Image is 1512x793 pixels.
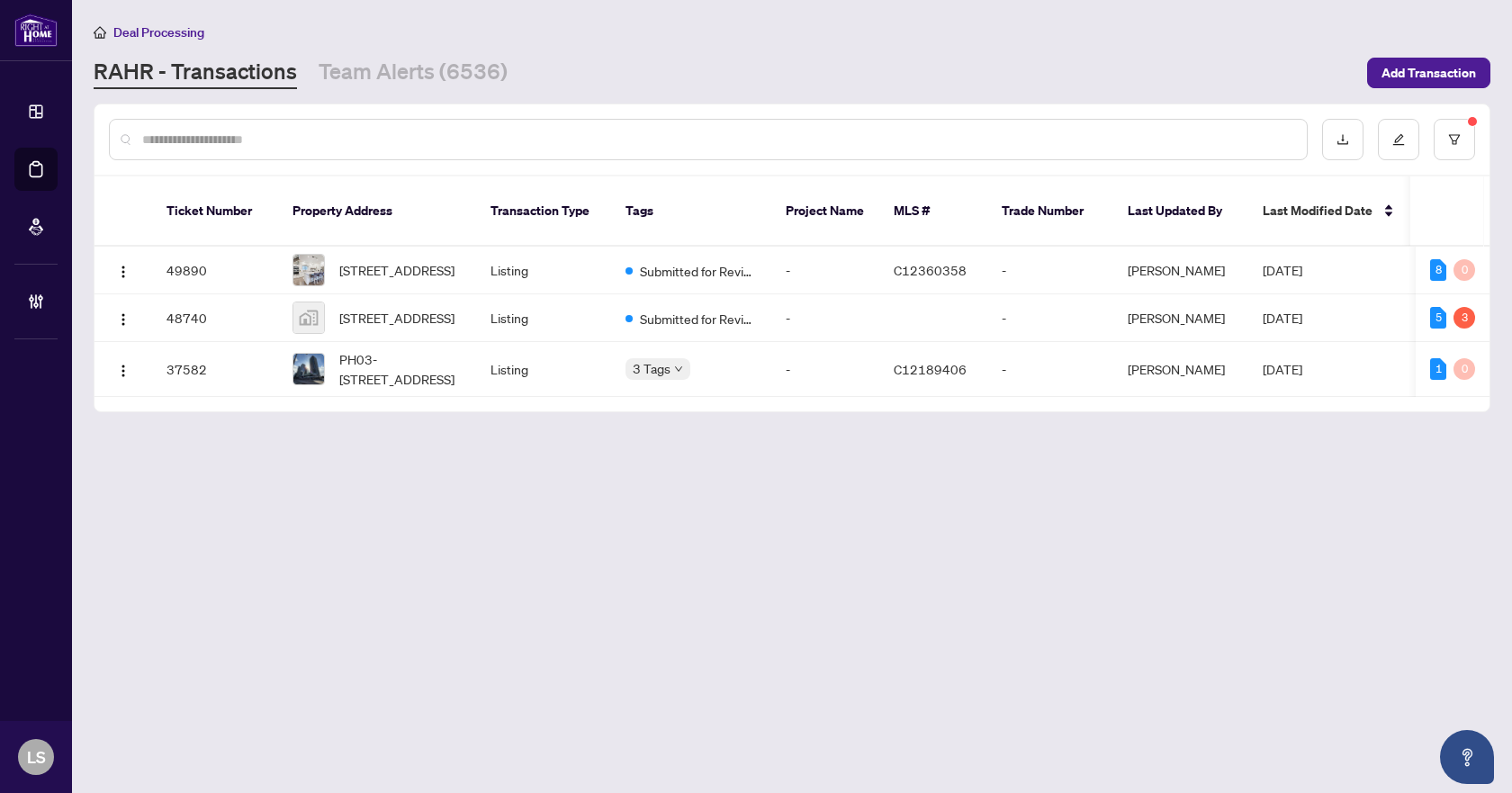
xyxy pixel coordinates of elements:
span: down [674,365,683,374]
td: Listing [476,247,611,294]
td: - [987,342,1113,397]
button: edit [1378,119,1419,160]
span: PH03-[STREET_ADDRESS] [339,349,462,389]
a: Team Alerts (6536) [319,57,508,89]
td: 48740 [152,294,278,342]
td: [PERSON_NAME] [1113,247,1248,294]
div: 3 [1453,307,1475,329]
span: Submitted for Review [640,309,757,329]
span: Deal Processing [113,24,204,41]
img: Logo [116,312,130,327]
div: 8 [1430,259,1446,281]
th: Ticket Number [152,176,278,247]
img: thumbnail-img [293,255,324,285]
a: RAHR - Transactions [94,57,297,89]
img: Logo [116,364,130,378]
div: 0 [1453,259,1475,281]
span: download [1336,133,1349,146]
th: Project Name [771,176,879,247]
span: [STREET_ADDRESS] [339,308,454,328]
td: - [771,294,879,342]
th: Property Address [278,176,476,247]
span: Submitted for Review [640,261,757,281]
span: home [94,26,106,39]
td: 49890 [152,247,278,294]
button: Logo [109,355,138,383]
div: 5 [1430,307,1446,329]
div: 1 [1430,358,1446,380]
th: Trade Number [987,176,1113,247]
button: Open asap [1440,730,1494,784]
span: C12189406 [894,361,967,377]
span: Add Transaction [1381,59,1476,87]
td: - [987,247,1113,294]
th: Transaction Type [476,176,611,247]
span: [DATE] [1263,262,1302,278]
td: Listing [476,342,611,397]
button: Logo [109,256,138,284]
span: [STREET_ADDRESS] [339,260,454,280]
span: edit [1392,133,1405,146]
th: Tags [611,176,771,247]
td: Listing [476,294,611,342]
span: [DATE] [1263,361,1302,377]
span: C12360358 [894,262,967,278]
td: 37582 [152,342,278,397]
td: [PERSON_NAME] [1113,294,1248,342]
span: LS [27,744,46,770]
th: MLS # [879,176,987,247]
td: - [771,247,879,294]
img: thumbnail-img [293,354,324,384]
span: Last Modified Date [1263,201,1372,221]
th: Last Modified Date [1248,176,1410,247]
span: filter [1448,133,1461,146]
button: filter [1434,119,1475,160]
img: Logo [116,265,130,279]
img: thumbnail-img [293,302,324,333]
span: 3 Tags [633,358,670,379]
div: 0 [1453,358,1475,380]
button: Add Transaction [1367,58,1490,88]
button: download [1322,119,1363,160]
th: Last Updated By [1113,176,1248,247]
td: - [987,294,1113,342]
button: Logo [109,303,138,332]
span: [DATE] [1263,310,1302,326]
td: - [771,342,879,397]
img: logo [14,14,58,47]
td: [PERSON_NAME] [1113,342,1248,397]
